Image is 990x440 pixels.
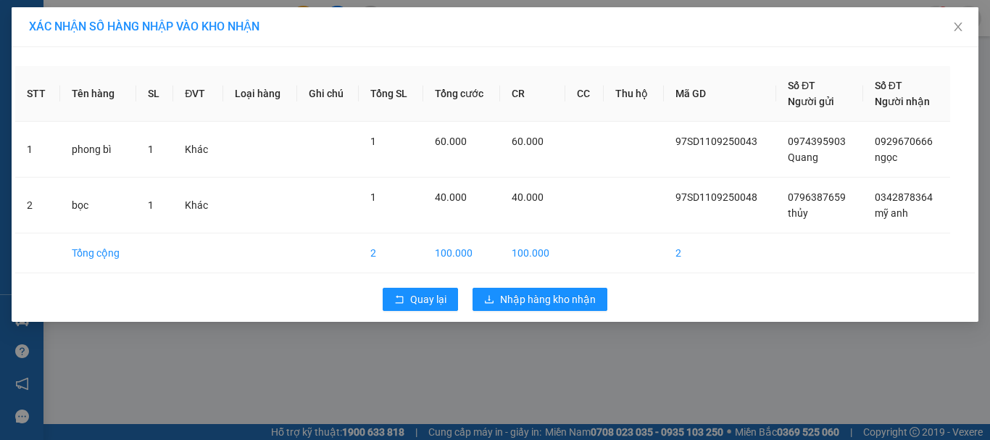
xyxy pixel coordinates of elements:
span: Người gửi [788,96,834,107]
span: ngọc [875,151,897,163]
span: Người nhận [875,96,930,107]
span: Số ĐT [875,80,902,91]
th: Loại hàng [223,66,297,122]
span: 40.000 [435,191,467,203]
td: 2 [664,233,776,273]
button: Close [938,7,978,48]
span: Nhập hàng kho nhận [500,291,596,307]
span: close [952,21,964,33]
td: Khác [173,178,223,233]
span: 97SD1109250048 [675,191,757,203]
td: 2 [15,178,60,233]
th: Tổng cước [423,66,500,122]
td: 1 [15,122,60,178]
span: download [484,294,494,306]
th: Thu hộ [604,66,663,122]
span: Số ĐT [788,80,815,91]
span: 0974395903 [788,136,846,147]
span: XÁC NHẬN SỐ HÀNG NHẬP VÀO KHO NHẬN [29,20,259,33]
th: Tổng SL [359,66,423,122]
th: Mã GD [664,66,776,122]
span: 1 [148,199,154,211]
span: Quang [788,151,818,163]
span: Quay lại [410,291,446,307]
span: 60.000 [435,136,467,147]
button: rollbackQuay lại [383,288,458,311]
span: 0342878364 [875,191,933,203]
td: bọc [60,178,136,233]
th: CR [500,66,565,122]
td: Khác [173,122,223,178]
span: 1 [370,136,376,147]
span: thủy [788,207,808,219]
td: Tổng cộng [60,233,136,273]
th: Ghi chú [297,66,359,122]
td: 100.000 [500,233,565,273]
td: 2 [359,233,423,273]
span: 0796387659 [788,191,846,203]
span: mỹ anh [875,207,908,219]
th: ĐVT [173,66,223,122]
span: 60.000 [512,136,544,147]
span: 0929670666 [875,136,933,147]
span: rollback [394,294,404,306]
td: 100.000 [423,233,500,273]
span: 97SD1109250043 [675,136,757,147]
th: Tên hàng [60,66,136,122]
th: SL [136,66,173,122]
span: 1 [148,144,154,155]
button: downloadNhập hàng kho nhận [473,288,607,311]
td: phong bì [60,122,136,178]
th: STT [15,66,60,122]
span: 40.000 [512,191,544,203]
th: CC [565,66,604,122]
span: 1 [370,191,376,203]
